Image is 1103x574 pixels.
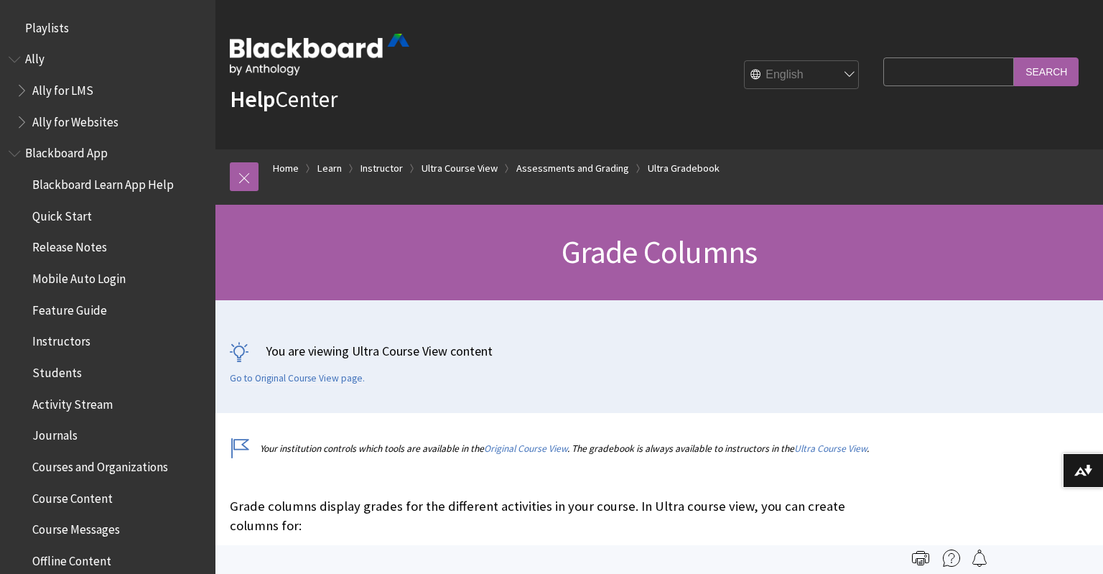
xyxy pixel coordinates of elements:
a: Instructor [360,159,403,177]
span: Mobile Auto Login [32,267,126,286]
span: Journals [32,424,78,443]
span: Instructors [32,330,90,349]
span: Release Notes [32,236,107,255]
span: Activity Stream [32,392,113,412]
select: Site Language Selector [745,60,860,89]
a: Ultra Course View [422,159,498,177]
nav: Book outline for Playlists [9,16,207,40]
span: Offline Content [32,549,111,568]
input: Search [1014,57,1079,85]
span: Students [32,361,82,380]
a: Assessments and Grading [516,159,629,177]
p: You are viewing Ultra Course View content [230,342,1089,360]
a: Home [273,159,299,177]
span: Playlists [25,16,69,35]
strong: Help [230,85,275,114]
span: Ally [25,47,45,67]
p: Your institution controls which tools are available in the . The gradebook is always available to... [230,442,876,455]
span: Quick Start [32,204,92,223]
a: Ultra Course View [794,443,867,455]
span: Grade Columns [562,232,758,272]
span: Feature Guide [32,298,107,318]
img: More help [943,550,960,567]
nav: Book outline for Anthology Ally Help [9,47,207,134]
span: Ally for LMS [32,78,93,98]
a: HelpCenter [230,85,338,114]
a: Original Course View [484,443,567,455]
a: Learn [317,159,342,177]
span: Blackboard App [25,142,108,161]
img: Follow this page [971,550,988,567]
img: Blackboard by Anthology [230,34,409,75]
span: Ally for Websites [32,110,118,129]
span: Grade columns display grades for the different activities in your course. In Ultra course view, y... [230,498,845,533]
span: Course Content [32,486,113,506]
img: Print [912,550,929,567]
span: Courses and Organizations [32,455,168,474]
a: Ultra Gradebook [648,159,720,177]
span: Blackboard Learn App Help [32,172,174,192]
span: Course Messages [32,518,120,537]
a: Go to Original Course View page. [230,372,365,385]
